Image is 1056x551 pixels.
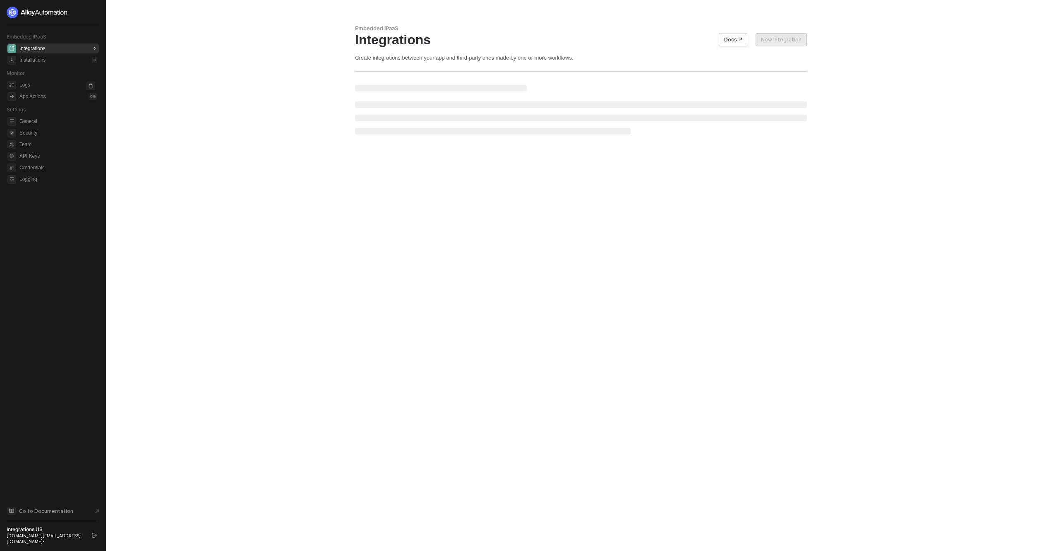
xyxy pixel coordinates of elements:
[86,82,95,90] span: icon-loader
[7,7,68,18] img: logo
[724,36,743,43] div: Docs ↗
[7,34,46,40] span: Embedded iPaaS
[92,45,97,52] div: 0
[19,163,97,173] span: Credentials
[92,533,97,538] span: logout
[19,151,97,161] span: API Keys
[7,507,16,515] span: documentation
[756,33,807,46] button: New Integration
[7,140,16,149] span: team
[7,129,16,137] span: security
[7,7,99,18] a: logo
[7,506,99,516] a: Knowledge Base
[355,25,807,32] div: Embedded iPaaS
[7,106,26,113] span: Settings
[19,82,30,89] div: Logs
[7,44,16,53] span: integrations
[19,57,46,64] div: Installations
[19,140,97,149] span: Team
[7,175,16,184] span: logging
[89,93,97,100] div: 0 %
[7,70,25,76] span: Monitor
[7,533,84,544] div: [DOMAIN_NAME][EMAIL_ADDRESS][DOMAIN_NAME] •
[7,92,16,101] span: icon-app-actions
[7,56,16,65] span: installations
[7,152,16,161] span: api-key
[19,45,46,52] div: Integrations
[19,116,97,126] span: General
[19,174,97,184] span: Logging
[19,508,73,515] span: Go to Documentation
[93,507,101,515] span: document-arrow
[7,526,84,533] div: Integrations US
[355,54,807,61] div: Create integrations between your app and third-party ones made by one or more workflows.
[7,164,16,172] span: credentials
[92,57,97,63] div: 0
[19,128,97,138] span: Security
[7,117,16,126] span: general
[355,32,807,48] div: Integrations
[19,93,46,100] div: App Actions
[7,81,16,89] span: icon-logs
[719,33,748,46] button: Docs ↗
